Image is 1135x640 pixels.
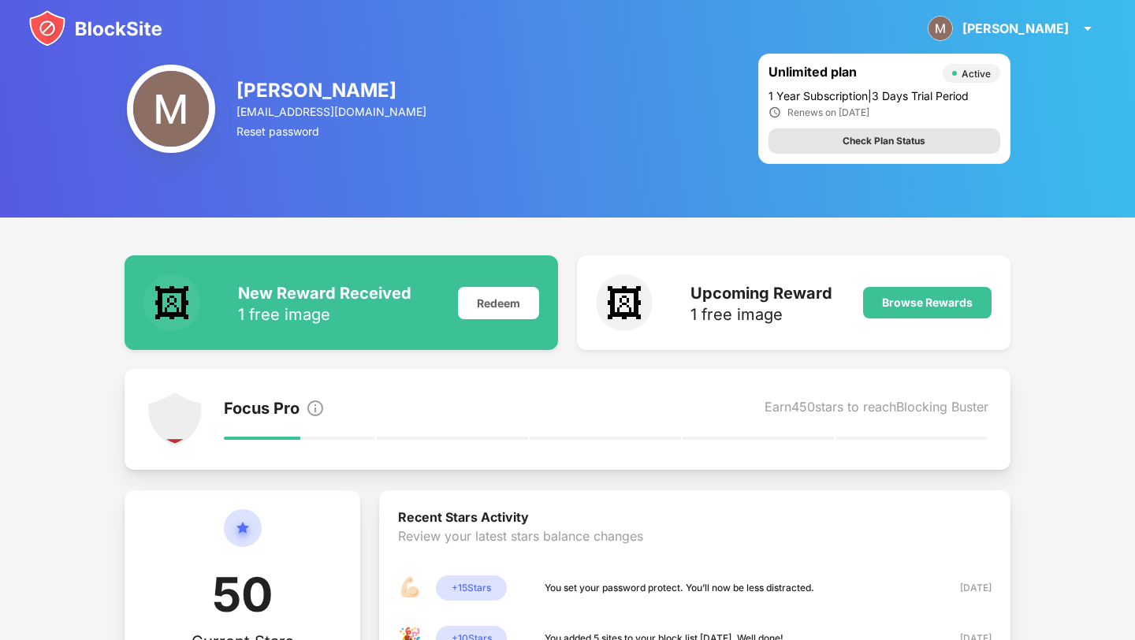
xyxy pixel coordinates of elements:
div: 💪🏻 [398,575,423,601]
div: You set your password protect. You’ll now be less distracted. [545,580,814,596]
img: points-level-1.svg [147,391,203,448]
div: Renews on [DATE] [787,106,869,118]
img: info.svg [306,399,325,418]
div: 1 free image [690,307,832,322]
div: 🖼 [596,274,653,331]
div: Redeem [458,287,539,319]
img: blocksite-icon.svg [28,9,162,47]
img: circle-star.svg [224,509,262,566]
div: Reset password [236,125,429,138]
div: Check Plan Status [843,133,925,149]
div: Browse Rewards [882,296,973,309]
div: Active [962,68,991,80]
img: clock_ic.svg [768,106,781,119]
img: ACg8ocLM2_gMU52ZgftIYFXFUYlaC9X7OFLZYqOR_LtmjU8SLF-XHw=s96-c [127,65,215,153]
div: Review your latest stars balance changes [398,528,991,575]
div: 🖼 [143,274,200,331]
div: Earn 450 stars to reach Blocking Buster [765,399,988,421]
div: + 15 Stars [436,575,507,601]
div: [DATE] [936,580,992,596]
div: 1 free image [238,307,411,322]
div: Upcoming Reward [690,284,832,303]
div: Recent Stars Activity [398,509,991,528]
div: New Reward Received [238,284,411,303]
img: ACg8ocLM2_gMU52ZgftIYFXFUYlaC9X7OFLZYqOR_LtmjU8SLF-XHw=s96-c [928,16,953,41]
div: [EMAIL_ADDRESS][DOMAIN_NAME] [236,105,429,118]
div: Focus Pro [224,399,300,421]
div: [PERSON_NAME] [962,20,1069,36]
div: 1 Year Subscription | 3 Days Trial Period [768,89,1000,102]
div: Unlimited plan [768,64,935,83]
div: 50 [212,566,273,632]
div: [PERSON_NAME] [236,79,429,102]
